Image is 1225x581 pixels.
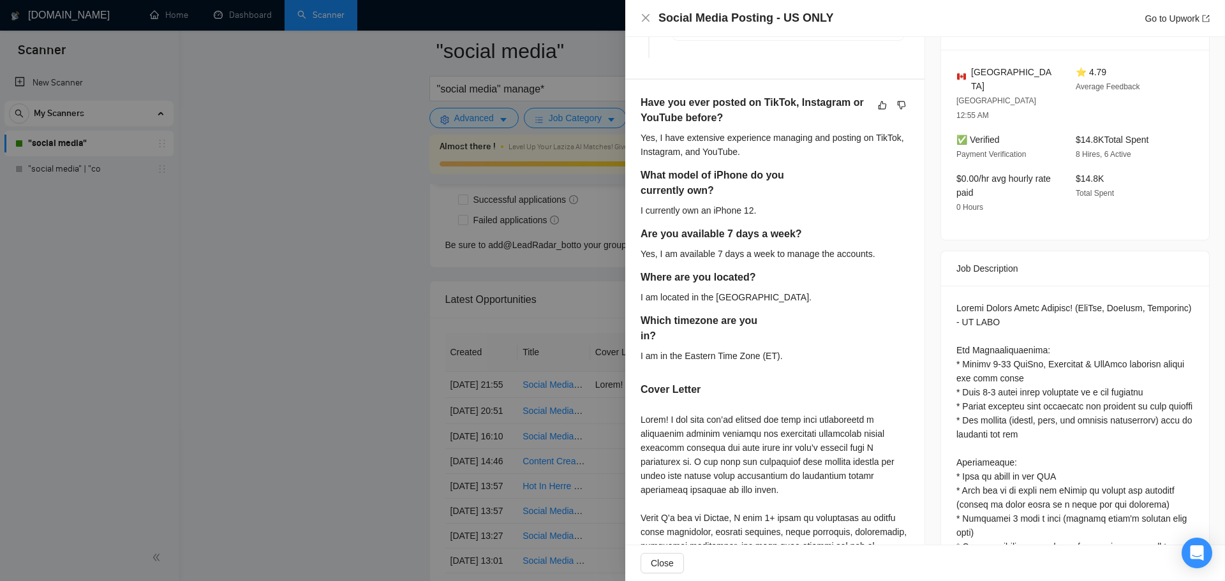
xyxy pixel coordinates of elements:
[957,72,966,81] img: 🇨🇦
[641,553,684,573] button: Close
[641,203,860,217] div: I currently own an iPhone 12.
[1076,67,1106,77] span: ⭐ 4.79
[641,13,651,24] button: Close
[641,131,909,159] div: Yes, I have extensive experience managing and posting on TikTok, Instagram, and YouTube.
[641,247,875,261] div: Yes, I am available 7 days a week to manage the accounts.
[651,556,674,570] span: Close
[956,173,1051,198] span: $0.00/hr avg hourly rate paid
[897,100,906,110] span: dislike
[894,98,909,113] button: dislike
[641,168,827,198] h5: What model of iPhone do you currently own?
[1076,135,1148,145] span: $14.8K Total Spent
[641,13,651,23] span: close
[1076,173,1104,184] span: $14.8K
[971,65,1055,93] span: [GEOGRAPHIC_DATA]
[1076,150,1131,159] span: 8 Hires, 6 Active
[641,226,840,242] h5: Are you available 7 days a week?
[878,100,887,110] span: like
[956,96,1036,120] span: [GEOGRAPHIC_DATA] 12:55 AM
[641,313,761,344] h5: Which timezone are you in?
[641,382,701,397] h5: Cover Letter
[1145,13,1210,24] a: Go to Upworkexport
[641,349,783,363] div: I am in the Eastern Time Zone (ET).
[956,203,983,212] span: 0 Hours
[956,251,1194,286] div: Job Description
[641,95,869,126] h5: Have you ever posted on TikTok, Instagram or YouTube before?
[641,270,786,285] h5: Where are you located?
[1076,189,1114,198] span: Total Spent
[956,150,1026,159] span: Payment Verification
[641,290,812,304] div: I am located in the [GEOGRAPHIC_DATA].
[1202,15,1210,22] span: export
[1182,538,1212,568] div: Open Intercom Messenger
[1076,82,1140,91] span: Average Feedback
[956,135,1000,145] span: ✅ Verified
[875,98,890,113] button: like
[658,10,833,26] h4: Social Media Posting - US ONLY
